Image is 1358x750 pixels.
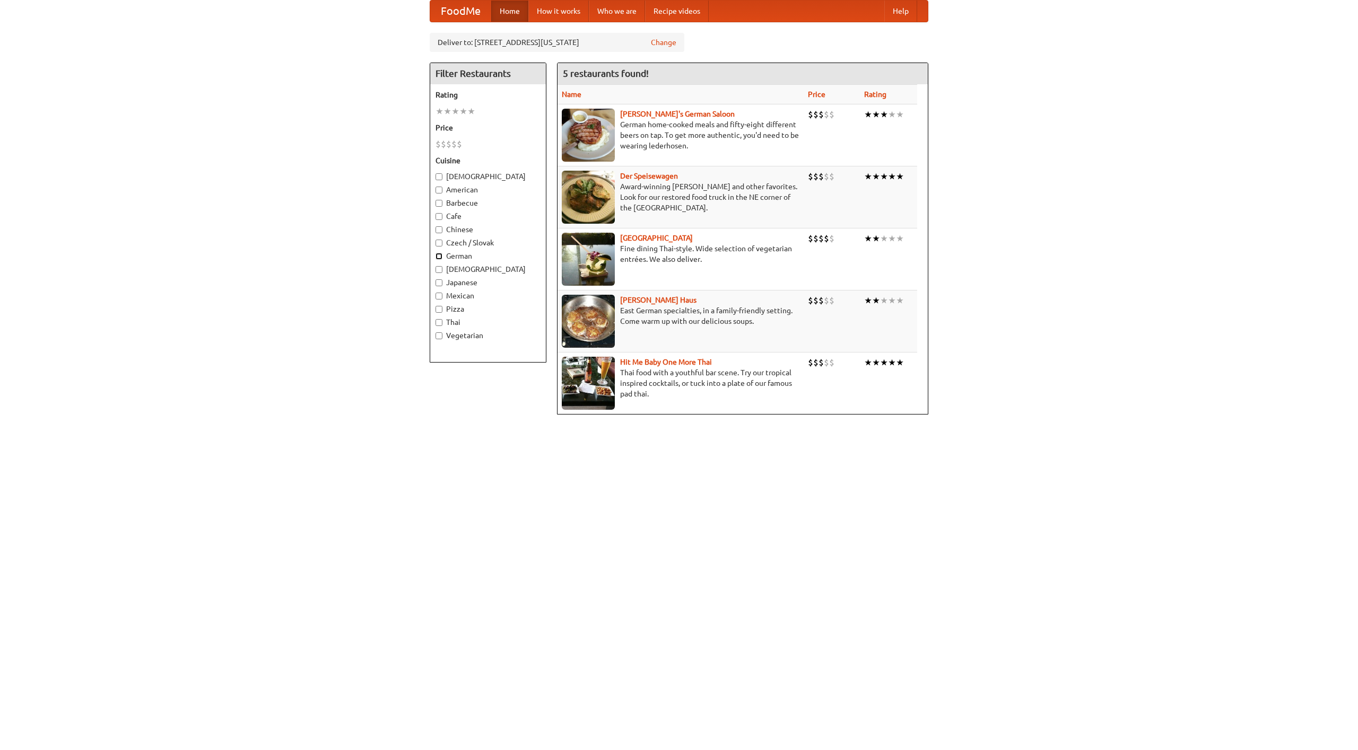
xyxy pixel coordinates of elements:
li: $ [808,295,813,306]
input: Chinese [436,226,442,233]
label: Pizza [436,304,541,314]
label: Barbecue [436,198,541,208]
li: ★ [872,109,880,120]
li: $ [813,109,819,120]
label: Czech / Slovak [436,237,541,248]
li: $ [819,295,824,306]
li: $ [808,233,813,244]
li: $ [819,233,824,244]
li: ★ [880,171,888,182]
a: FoodMe [430,1,491,22]
label: Chinese [436,224,541,235]
li: $ [829,171,834,182]
li: ★ [888,171,896,182]
li: $ [829,109,834,120]
a: Help [884,1,917,22]
li: $ [819,357,824,368]
a: Change [651,37,676,48]
img: esthers.jpg [562,109,615,162]
input: German [436,253,442,260]
b: [PERSON_NAME]'s German Saloon [620,110,735,118]
input: [DEMOGRAPHIC_DATA] [436,266,442,273]
label: Cafe [436,211,541,222]
input: Pizza [436,306,442,313]
input: [DEMOGRAPHIC_DATA] [436,173,442,180]
a: Price [808,90,825,99]
input: American [436,187,442,193]
li: $ [819,109,824,120]
li: $ [824,171,829,182]
label: [DEMOGRAPHIC_DATA] [436,171,541,182]
li: ★ [467,105,475,117]
label: Mexican [436,290,541,301]
li: $ [813,233,819,244]
input: Thai [436,319,442,326]
li: ★ [880,357,888,368]
img: satay.jpg [562,233,615,286]
h5: Rating [436,90,541,100]
label: German [436,251,541,261]
li: ★ [872,357,880,368]
label: Japanese [436,277,541,288]
input: Vegetarian [436,332,442,339]
li: ★ [436,105,443,117]
li: $ [436,138,441,150]
li: $ [457,138,462,150]
li: $ [451,138,457,150]
a: [PERSON_NAME] Haus [620,296,697,304]
img: speisewagen.jpg [562,171,615,224]
li: ★ [896,233,904,244]
li: $ [829,357,834,368]
p: Thai food with a youthful bar scene. Try our tropical inspired cocktails, or tuck into a plate of... [562,367,799,399]
li: ★ [864,233,872,244]
li: ★ [872,295,880,306]
li: ★ [864,171,872,182]
li: ★ [888,233,896,244]
li: $ [819,171,824,182]
a: Der Speisewagen [620,172,678,180]
li: $ [813,171,819,182]
li: ★ [443,105,451,117]
li: $ [446,138,451,150]
li: ★ [880,109,888,120]
a: Home [491,1,528,22]
a: Name [562,90,581,99]
li: ★ [880,295,888,306]
div: Deliver to: [STREET_ADDRESS][US_STATE] [430,33,684,52]
h5: Price [436,122,541,133]
a: How it works [528,1,589,22]
p: Fine dining Thai-style. Wide selection of vegetarian entrées. We also deliver. [562,243,799,264]
li: ★ [896,109,904,120]
ng-pluralize: 5 restaurants found! [563,68,649,78]
input: Mexican [436,293,442,299]
label: American [436,184,541,195]
input: Barbecue [436,200,442,207]
li: ★ [896,357,904,368]
li: ★ [459,105,467,117]
li: $ [808,109,813,120]
li: $ [829,295,834,306]
input: Cafe [436,213,442,220]
label: [DEMOGRAPHIC_DATA] [436,264,541,275]
li: ★ [888,357,896,368]
li: ★ [451,105,459,117]
a: Who we are [589,1,645,22]
a: Hit Me Baby One More Thai [620,358,712,366]
li: ★ [872,233,880,244]
li: $ [824,357,829,368]
a: Recipe videos [645,1,709,22]
li: ★ [896,171,904,182]
li: ★ [864,295,872,306]
label: Thai [436,317,541,328]
li: $ [824,109,829,120]
p: German home-cooked meals and fifty-eight different beers on tap. To get more authentic, you'd nee... [562,119,799,151]
li: $ [813,295,819,306]
li: $ [813,357,819,368]
p: Award-winning [PERSON_NAME] and other favorites. Look for our restored food truck in the NE corne... [562,181,799,213]
li: $ [824,295,829,306]
a: [GEOGRAPHIC_DATA] [620,234,693,242]
li: ★ [880,233,888,244]
a: Rating [864,90,886,99]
